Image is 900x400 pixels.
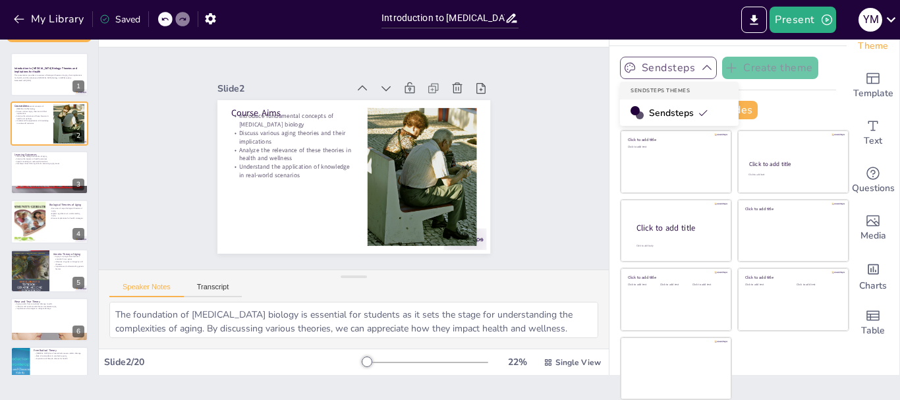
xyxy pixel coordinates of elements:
p: Analyze the relevance of these theories in health and wellness [14,115,49,119]
strong: Introduction to [MEDICAL_DATA] Biology: Theories and Implications for Health [14,67,77,74]
p: Learning Outcomes [14,153,84,157]
p: Free Radical Theory [34,349,84,353]
button: Y M [858,7,882,33]
div: Click to add title [745,275,839,280]
span: Single View [555,357,601,368]
div: 6 [72,326,84,337]
div: Click to add title [749,160,837,168]
div: Click to add title [628,275,722,280]
button: Speaker Notes [109,283,184,297]
div: Click to add text [628,146,722,149]
p: Explain significance in understanding aging [49,212,84,217]
div: Click to add text [628,283,658,287]
div: Click to add title [636,223,721,234]
span: Text [864,134,882,148]
div: 4 [11,200,88,243]
div: Add images, graphics, shapes or video [847,204,899,252]
p: Understand the application of knowledge in real-world scenarios [231,125,352,179]
p: Wear and Tear Theory [14,300,84,304]
div: Click to add text [745,283,787,287]
p: Discuss various aging theories and their implications [14,110,49,115]
div: 1 [11,53,88,96]
span: Template [853,86,893,101]
div: 5 [72,277,84,289]
div: Add charts and graphs [847,252,899,299]
div: 3 [11,151,88,194]
div: 3 [72,179,84,190]
div: Click to add title [628,137,722,142]
p: Introduce fundamental concepts of [MEDICAL_DATA] biology [246,76,368,130]
input: Insert title [381,9,505,28]
div: Saved [99,13,140,26]
div: Slide 2 [244,43,372,96]
div: Add a table [847,299,899,347]
p: Lifestyle and environmental factors accelerate aging [14,305,84,308]
span: Table [861,324,885,338]
button: Transcript [184,283,242,297]
div: Click to add text [797,283,838,287]
p: This presentation provides an overview of biological theories of aging, their implications for he... [14,74,84,79]
button: Sendsteps [620,57,717,79]
div: Slide 2 / 20 [104,356,362,368]
button: Export to PowerPoint [741,7,767,33]
div: 7 [72,375,84,387]
div: Click to add body [636,244,719,248]
span: Questions [852,181,895,196]
div: 1 [72,80,84,92]
p: Identify key biological theories of aging [14,156,84,158]
div: Sendsteps Themes [620,82,739,100]
div: 7 [11,347,88,390]
p: Course Aims [14,103,49,107]
button: My Library [10,9,90,30]
textarea: The foundation of [MEDICAL_DATA] biology is essential for students as it sets the stage for under... [109,302,598,338]
p: [MEDICAL_DATA] from free radicals causes cellular damage [34,353,84,355]
div: Y M [858,8,882,32]
button: Create theme [722,57,818,79]
div: Click to add text [660,283,690,287]
div: 22 % [501,356,533,368]
p: Discuss various aging theories and their implications [241,92,363,146]
p: Importance of strategies to mitigate damage [14,308,84,310]
p: Aging results from cumulative damage to cells [14,302,84,305]
p: Biological Theories of Aging [49,203,84,207]
p: Develop critical thinking skills for assessing aging issues [14,163,84,165]
p: Role of antioxidants in combating aging [34,355,84,358]
div: Add text boxes [847,109,899,157]
p: Apply knowledge in real-world situations [14,160,84,163]
div: Click to add title [745,206,839,211]
span: Sendsteps [649,107,708,119]
div: Add ready made slides [847,62,899,109]
p: Introduce fundamental concepts of [MEDICAL_DATA] biology [14,105,49,109]
p: Analyze the impact on health outcomes [14,157,84,160]
span: Theme [858,39,888,53]
p: Generated with [URL] [14,79,84,82]
p: Analyze the relevance of these theories in health and wellness [236,108,358,162]
p: Importance of lifestyle choices for health [34,357,84,360]
p: Understand the application of knowledge in real-world scenarios [14,119,49,124]
div: Click to add text [692,283,722,287]
p: Aging is a programmed process encoded in our genes [53,255,84,260]
div: 5 [11,249,88,293]
div: 2 [72,130,84,142]
p: Genetic Theory of Aging [53,252,84,256]
span: Media [860,229,886,243]
p: Overview of major biological theories of aging [49,208,84,212]
div: 2 [11,101,88,145]
div: Click to add text [748,173,836,177]
div: 4 [72,228,84,240]
div: Get real-time input from your audience [847,157,899,204]
p: Importance of understanding genetic factors [53,265,84,270]
p: Influence of genes on longevity and diseases [53,260,84,265]
p: Discuss implications for health strategies [49,217,84,220]
div: 6 [11,298,88,341]
button: Present [770,7,835,33]
span: Charts [859,279,887,293]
